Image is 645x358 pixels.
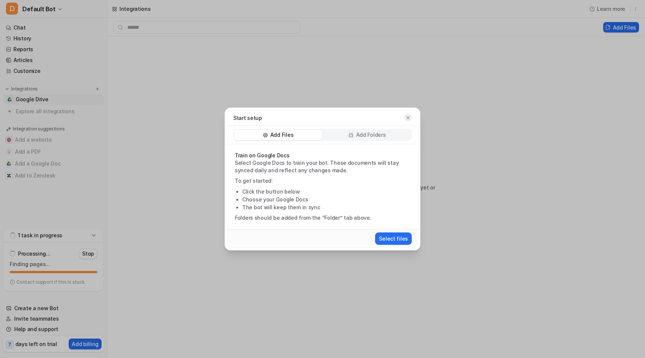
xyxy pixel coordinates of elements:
li: The bot will keep them in sync [242,203,410,211]
li: Choose your Google Docs [242,195,410,203]
p: Start setup [233,114,262,122]
p: Select Google Docs to train your bot. These documents will stay synced daily and reflect any chan... [235,159,410,174]
p: Add Files [270,131,293,139]
p: Add Folders [356,131,386,139]
p: Train on Google Docs [235,152,410,159]
button: Select files [375,232,412,245]
p: Folders should be added from the “Folder” tab above. [235,214,410,222]
p: To get started: [235,177,410,185]
li: Click the button below [242,188,410,195]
